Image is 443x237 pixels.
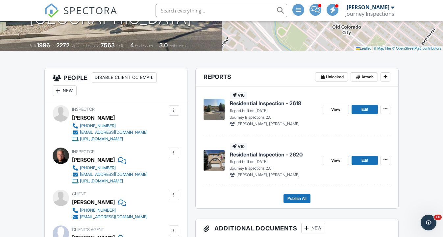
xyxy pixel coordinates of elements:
a: © MapTiler [374,46,391,50]
span: bedrooms [135,43,153,48]
span: SPECTORA [63,3,117,17]
span: Client [72,191,86,196]
a: [EMAIL_ADDRESS][DOMAIN_NAME] [72,129,148,136]
a: [PHONE_NUMBER] [72,207,148,214]
a: [PHONE_NUMBER] [72,165,148,171]
a: Leaflet [356,46,371,50]
span: 10 [434,215,442,220]
div: [PERSON_NAME] [72,197,115,207]
div: 1996 [37,42,50,49]
span: Inspector [72,107,95,112]
div: [EMAIL_ADDRESS][DOMAIN_NAME] [80,214,148,220]
span: Built [29,43,36,48]
div: New [301,223,325,233]
span: sq. ft. [70,43,80,48]
div: 3.0 [159,42,168,49]
span: Inspector [72,149,95,154]
div: 2272 [56,42,69,49]
h3: People [45,68,187,100]
a: [URL][DOMAIN_NAME] [72,178,148,184]
div: [EMAIL_ADDRESS][DOMAIN_NAME] [80,172,148,177]
div: 7563 [101,42,115,49]
div: [PHONE_NUMBER] [80,123,116,129]
div: [PERSON_NAME] [72,155,115,165]
div: 4 [130,42,134,49]
a: © OpenStreetMap contributors [392,46,441,50]
a: SPECTORA [44,9,117,23]
img: The Best Home Inspection Software - Spectora [44,3,59,18]
span: Lot Size [86,43,100,48]
a: [EMAIL_ADDRESS][DOMAIN_NAME] [72,214,148,220]
iframe: Intercom live chat [421,215,436,230]
input: Search everything... [156,4,287,17]
span: sq.ft. [116,43,124,48]
a: [EMAIL_ADDRESS][DOMAIN_NAME] [72,171,148,178]
div: [PHONE_NUMBER] [80,165,116,171]
div: Disable Client CC Email [92,72,157,83]
div: [PERSON_NAME] [72,113,115,123]
a: [URL][DOMAIN_NAME] [72,136,148,142]
span: | [372,46,373,50]
div: Journey Inspections [345,11,394,17]
div: New [53,85,77,96]
div: [PHONE_NUMBER] [80,208,116,213]
span: Client's Agent [72,227,104,232]
div: [EMAIL_ADDRESS][DOMAIN_NAME] [80,130,148,135]
div: [URL][DOMAIN_NAME] [80,136,123,142]
span: bathrooms [169,43,187,48]
a: [PHONE_NUMBER] [72,123,148,129]
div: [PERSON_NAME] [347,4,389,11]
div: [URL][DOMAIN_NAME] [80,178,123,184]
